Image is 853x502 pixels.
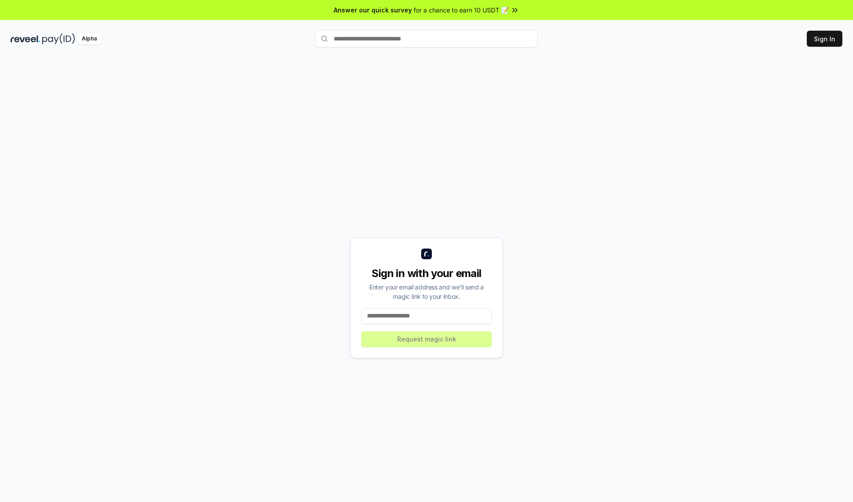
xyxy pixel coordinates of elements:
div: Sign in with your email [361,266,492,281]
button: Sign In [807,31,842,47]
div: Alpha [77,33,102,44]
span: Answer our quick survey [334,5,412,15]
span: for a chance to earn 10 USDT 📝 [414,5,509,15]
img: reveel_dark [11,33,40,44]
img: pay_id [42,33,75,44]
div: Enter your email address and we’ll send a magic link to your inbox. [361,282,492,301]
img: logo_small [421,249,432,259]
